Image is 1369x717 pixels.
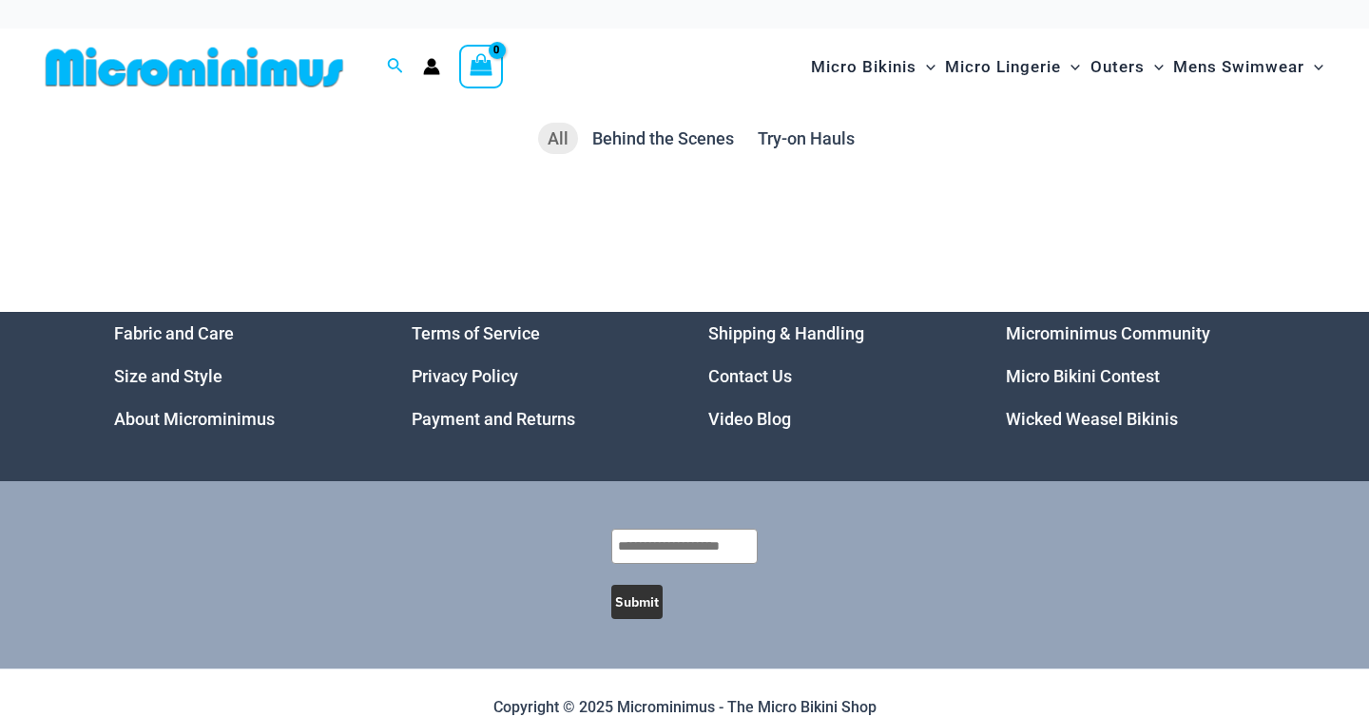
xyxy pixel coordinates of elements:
[806,38,940,96] a: Micro BikinisMenu ToggleMenu Toggle
[412,312,662,440] aside: Footer Widget 2
[758,128,855,148] span: Try-on Hauls
[1145,43,1164,91] span: Menu Toggle
[114,312,364,440] nav: Menu
[114,323,234,343] a: Fabric and Care
[38,46,351,88] img: MM SHOP LOGO FLAT
[1006,409,1178,429] a: Wicked Weasel Bikinis
[945,43,1061,91] span: Micro Lingerie
[811,43,916,91] span: Micro Bikinis
[459,45,503,88] a: View Shopping Cart, empty
[1006,366,1160,386] a: Micro Bikini Contest
[708,409,791,429] a: Video Blog
[412,366,518,386] a: Privacy Policy
[1006,323,1210,343] a: Microminimus Community
[114,366,222,386] a: Size and Style
[611,585,663,619] button: Submit
[412,323,540,343] a: Terms of Service
[940,38,1085,96] a: Micro LingerieMenu ToggleMenu Toggle
[1006,312,1256,440] aside: Footer Widget 4
[1173,43,1304,91] span: Mens Swimwear
[114,312,364,440] aside: Footer Widget 1
[412,409,575,429] a: Payment and Returns
[708,323,864,343] a: Shipping & Handling
[387,55,404,79] a: Search icon link
[592,128,734,148] span: Behind the Scenes
[916,43,935,91] span: Menu Toggle
[1006,312,1256,440] nav: Menu
[1061,43,1080,91] span: Menu Toggle
[1086,38,1168,96] a: OutersMenu ToggleMenu Toggle
[114,409,275,429] a: About Microminimus
[708,312,958,440] nav: Menu
[412,312,662,440] nav: Menu
[423,58,440,75] a: Account icon link
[1168,38,1328,96] a: Mens SwimwearMenu ToggleMenu Toggle
[803,35,1331,99] nav: Site Navigation
[708,312,958,440] aside: Footer Widget 3
[1090,43,1145,91] span: Outers
[1304,43,1323,91] span: Menu Toggle
[708,366,792,386] a: Contact Us
[548,128,569,148] span: All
